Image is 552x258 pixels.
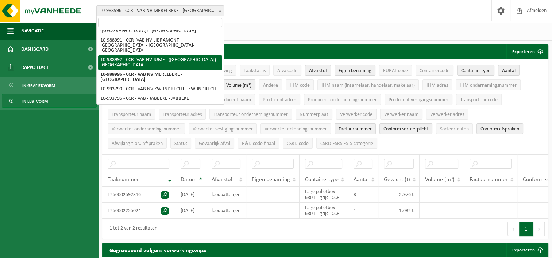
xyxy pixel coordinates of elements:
[213,112,288,117] span: Transporteur ondernemingsnummer
[440,126,469,132] span: Sorteerfouten
[507,222,519,236] button: Previous
[273,65,301,76] button: AfvalcodeAfvalcode: Activate to sort
[98,94,222,103] li: 10-993796 - CCR - VAB - JABBEKE - JABBEKE
[2,94,97,108] a: In lijstvorm
[226,83,251,88] span: Volume (m³)
[97,6,224,16] span: 10-988996 - CCR - VAB NV MERELBEKE - MERELBEKE
[378,203,420,219] td: 1,032 t
[174,141,187,146] span: Status
[506,44,548,59] button: Exporteren
[383,68,408,74] span: EURAL code
[238,138,279,149] button: R&D code finaalR&amp;D code finaal: Activate to sort
[308,97,377,103] span: Producent ondernemingsnummer
[480,126,519,132] span: Conform afspraken
[159,109,206,120] button: Transporteur adresTransporteur adres: Activate to sort
[252,177,290,183] span: Eigen benaming
[290,83,310,88] span: IHM code
[108,138,167,149] button: Afwijking t.o.v. afsprakenAfwijking t.o.v. afspraken: Activate to sort
[426,109,468,120] button: Verwerker adresVerwerker adres: Activate to sort
[193,126,253,132] span: Verwerker vestigingsnummer
[389,97,448,103] span: Producent vestigingsnummer
[430,112,464,117] span: Verwerker adres
[22,94,48,108] span: In lijstvorm
[102,203,175,219] td: T250002255024
[98,55,222,70] li: 10-988992 - CCR- VAB NV JUMET ([GEOGRAPHIC_DATA]) - [GEOGRAPHIC_DATA]
[242,141,275,146] span: R&D code finaal
[209,109,292,120] button: Transporteur ondernemingsnummerTransporteur ondernemingsnummer : Activate to sort
[263,83,278,88] span: Andere
[339,68,371,74] span: Eigen benaming
[460,83,517,88] span: IHM ondernemingsnummer
[108,123,185,134] button: Verwerker ondernemingsnummerVerwerker ondernemingsnummer: Activate to sort
[175,187,206,203] td: [DATE]
[384,112,418,117] span: Verwerker naam
[348,203,378,219] td: 1
[420,68,449,74] span: Containercode
[112,141,163,146] span: Afwijking t.o.v. afspraken
[533,222,545,236] button: Next
[457,65,494,76] button: ContainertypeContainertype: Activate to sort
[265,126,327,132] span: Verwerker erkenningsnummer
[98,36,222,55] li: 10-988991 - CCR- VAB NV LIBRAMONT-[GEOGRAPHIC_DATA] - [GEOGRAPHIC_DATA]-[GEOGRAPHIC_DATA]
[460,97,498,103] span: Transporteur code
[317,79,419,90] button: IHM naam (inzamelaar, handelaar, makelaar)IHM naam (inzamelaar, handelaar, makelaar): Activate to...
[422,79,452,90] button: IHM adresIHM adres: Activate to sort
[321,83,415,88] span: IHM naam (inzamelaar, handelaar, makelaar)
[339,126,372,132] span: Factuurnummer
[108,109,155,120] button: Transporteur naamTransporteur naam: Activate to sort
[436,123,473,134] button: SorteerfoutenSorteerfouten: Activate to sort
[2,78,97,92] a: In grafiekvorm
[309,68,327,74] span: Afvalstof
[112,112,151,117] span: Transporteur naam
[425,177,455,183] span: Volume (m³)
[195,138,234,149] button: Gevaarlijk afval : Activate to sort
[21,58,49,77] span: Rapportage
[300,187,348,203] td: Lage palletbox 680 L - grijs - CCR
[96,5,224,16] span: 10-988996 - CCR - VAB NV MERELBEKE - MERELBEKE
[305,65,331,76] button: AfvalstofAfvalstof: Activate to sort
[385,94,452,105] button: Producent vestigingsnummerProducent vestigingsnummer: Activate to sort
[476,123,523,134] button: Conform afspraken : Activate to sort
[112,126,181,132] span: Verwerker ondernemingsnummer
[340,112,372,117] span: Verwerker code
[263,97,296,103] span: Producent adres
[189,123,257,134] button: Verwerker vestigingsnummerVerwerker vestigingsnummer: Activate to sort
[240,65,270,76] button: TaakstatusTaakstatus: Activate to sort
[335,65,375,76] button: Eigen benamingEigen benaming: Activate to sort
[316,138,377,149] button: CSRD ESRS E5-5 categorieCSRD ESRS E5-5 categorie: Activate to sort
[260,123,331,134] button: Verwerker erkenningsnummerVerwerker erkenningsnummer: Activate to sort
[170,138,191,149] button: StatusStatus: Activate to sort
[106,222,157,235] div: 1 tot 2 van 2 resultaten
[244,68,266,74] span: Taakstatus
[335,123,376,134] button: FactuurnummerFactuurnummer: Activate to sort
[456,94,502,105] button: Transporteur codeTransporteur code: Activate to sort
[98,70,222,85] li: 10-988996 - CCR - VAB NV MERELBEKE - [GEOGRAPHIC_DATA]
[380,109,422,120] button: Verwerker naamVerwerker naam: Activate to sort
[461,68,490,74] span: Containertype
[181,177,197,183] span: Datum
[277,68,297,74] span: Afvalcode
[21,22,44,40] span: Navigatie
[163,112,202,117] span: Transporteur adres
[206,203,246,219] td: loodbatterijen
[519,222,533,236] button: 1
[217,97,251,103] span: Producent naam
[304,94,381,105] button: Producent ondernemingsnummerProducent ondernemingsnummer: Activate to sort
[456,79,521,90] button: IHM ondernemingsnummerIHM ondernemingsnummer: Activate to sort
[283,138,313,149] button: CSRD codeCSRD code: Activate to sort
[259,79,282,90] button: AndereAndere: Activate to sort
[98,85,222,94] li: 10-993790 - CCR - VAB NV ZWIJNDRECHT - ZWIJNDRECHT
[383,126,428,132] span: Conform sorteerplicht
[502,68,516,74] span: Aantal
[222,79,255,90] button: Volume (m³)Volume (m³): Activate to sort
[22,79,55,93] span: In grafiekvorm
[199,141,230,146] span: Gevaarlijk afval
[300,203,348,219] td: Lage palletbox 680 L - grijs - CCR
[296,109,332,120] button: NummerplaatNummerplaat: Activate to sort
[348,187,378,203] td: 3
[506,243,548,257] a: Exporteren
[320,141,373,146] span: CSRD ESRS E5-5 categorie
[416,65,453,76] button: ContainercodeContainercode: Activate to sort
[286,79,314,90] button: IHM codeIHM code: Activate to sort
[108,177,139,183] span: Taaknummer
